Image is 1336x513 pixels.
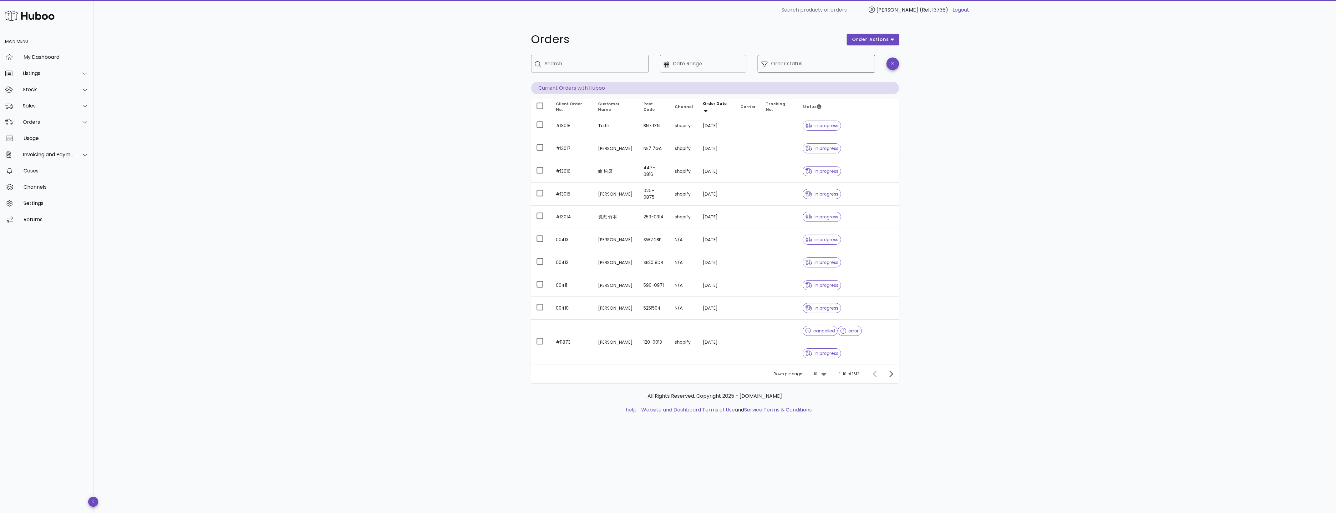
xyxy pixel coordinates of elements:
[744,406,812,413] a: Service Terms & Conditions
[698,297,736,320] td: [DATE]
[551,137,593,160] td: #13017
[698,206,736,228] td: [DATE]
[23,70,74,76] div: Listings
[698,183,736,206] td: [DATE]
[670,228,698,251] td: N/A
[551,251,593,274] td: 00412
[638,114,669,137] td: BN7 1XN
[698,228,736,251] td: [DATE]
[847,34,899,45] button: order actions
[876,6,918,13] span: [PERSON_NAME]
[698,320,736,365] td: [DATE]
[841,329,859,333] span: error
[551,160,593,183] td: #13016
[852,36,889,43] span: order actions
[698,160,736,183] td: [DATE]
[952,6,969,14] a: Logout
[551,114,593,137] td: #13018
[641,406,735,413] a: Website and Dashboard Terms of Use
[23,152,74,157] div: Invoicing and Payments
[698,99,736,114] th: Order Date: Sorted descending. Activate to remove sorting.
[531,34,840,45] h1: Orders
[23,200,89,206] div: Settings
[735,99,761,114] th: Carrier
[643,101,655,112] span: Post Code
[814,369,828,379] div: 10Rows per page:
[840,371,860,377] div: 1-10 of 1612
[23,217,89,222] div: Returns
[703,101,727,106] span: Order Date
[638,99,669,114] th: Post Code
[593,183,639,206] td: [PERSON_NAME]
[23,119,74,125] div: Orders
[531,82,899,94] p: Current Orders with Huboo
[740,104,756,109] span: Carrier
[593,251,639,274] td: [PERSON_NAME]
[670,320,698,365] td: shopify
[23,54,89,60] div: My Dashboard
[814,371,818,377] div: 10
[805,192,839,196] span: in progress
[670,206,698,228] td: shopify
[551,206,593,228] td: #13014
[920,6,948,13] span: (Ref: 13736)
[805,283,839,287] span: in progress
[670,251,698,274] td: N/A
[593,206,639,228] td: 貴志 竹本
[798,99,899,114] th: Status
[638,297,669,320] td: 5251504
[670,183,698,206] td: shopify
[593,99,639,114] th: Customer Name
[774,365,828,383] div: Rows per page:
[598,101,620,112] span: Customer Name
[761,99,797,114] th: Tracking No.
[593,320,639,365] td: [PERSON_NAME]
[805,146,839,151] span: in progress
[675,104,693,109] span: Channel
[4,9,54,22] img: Huboo Logo
[551,274,593,297] td: 00411
[766,101,785,112] span: Tracking No.
[593,114,639,137] td: Taith
[805,351,839,356] span: in progress
[551,320,593,365] td: #11873
[670,160,698,183] td: shopify
[593,137,639,160] td: [PERSON_NAME]
[698,137,736,160] td: [DATE]
[670,114,698,137] td: shopify
[626,406,637,413] a: help
[670,274,698,297] td: N/A
[23,184,89,190] div: Channels
[551,183,593,206] td: #13015
[593,274,639,297] td: [PERSON_NAME]
[805,260,839,265] span: in progress
[593,228,639,251] td: [PERSON_NAME]
[638,274,669,297] td: 590-0971
[805,169,839,173] span: in progress
[638,251,669,274] td: SE20 8DR
[551,99,593,114] th: Client Order No.
[698,274,736,297] td: [DATE]
[698,114,736,137] td: [DATE]
[670,297,698,320] td: N/A
[670,99,698,114] th: Channel
[638,228,669,251] td: SW2 2BP
[805,215,839,219] span: in progress
[670,137,698,160] td: shopify
[639,406,812,414] li: and
[638,137,669,160] td: NE7 7GA
[23,103,74,109] div: Sales
[551,228,593,251] td: 00413
[698,251,736,274] td: [DATE]
[805,237,839,242] span: in progress
[638,206,669,228] td: 259-0314
[638,320,669,365] td: 120-0013
[551,297,593,320] td: 00410
[593,297,639,320] td: [PERSON_NAME]
[805,306,839,310] span: in progress
[638,160,669,183] td: 447-0816
[23,87,74,92] div: Stock
[593,160,639,183] td: 維 松原
[23,135,89,141] div: Usage
[803,104,821,109] span: Status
